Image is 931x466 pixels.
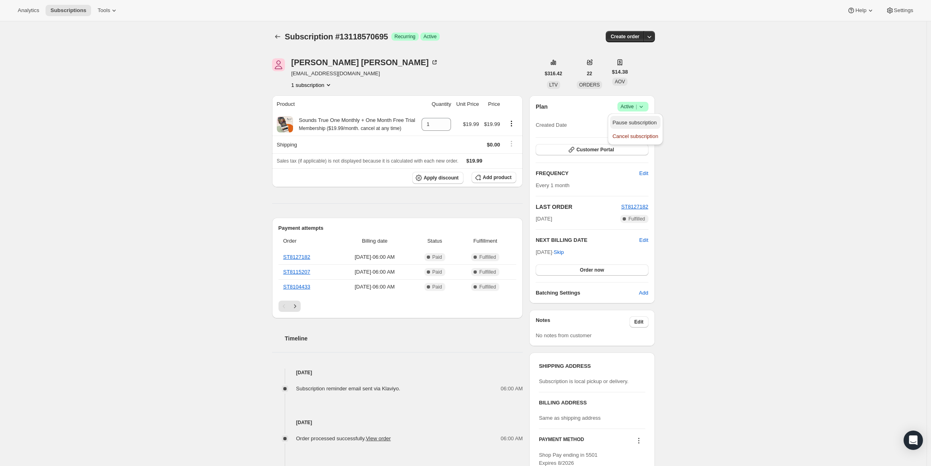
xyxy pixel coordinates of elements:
span: $316.42 [545,70,562,77]
span: ORDERS [579,82,600,88]
span: Edit [634,319,644,325]
h3: PAYMENT METHOD [539,436,584,447]
h4: [DATE] [272,369,523,377]
span: 06:00 AM [501,435,523,443]
span: Subscriptions [50,7,86,14]
span: Subscription is local pickup or delivery. [539,378,628,384]
button: ST8127182 [621,203,648,211]
h3: BILLING ADDRESS [539,399,645,407]
span: [DATE] [536,215,552,223]
span: $19.99 [466,158,482,164]
h2: Payment attempts [278,224,517,232]
span: Elizabeth Szeliga-Kerswell [272,58,285,71]
span: Fulfilled [479,284,496,290]
span: Subscription #13118570695 [285,32,388,41]
nav: Pagination [278,301,517,312]
span: Sales tax (if applicable) is not displayed because it is calculated with each new order. [277,158,459,164]
button: Order now [536,264,648,276]
span: Active [621,103,645,111]
button: 22 [582,68,597,79]
button: Customer Portal [536,144,648,155]
span: Paid [432,284,442,290]
button: Product actions [505,119,518,128]
span: Analytics [18,7,39,14]
h3: Notes [536,316,630,328]
span: Edit [639,169,648,177]
span: Add product [483,174,511,181]
span: LTV [549,82,558,88]
button: Edit [634,167,653,180]
span: AOV [615,79,625,85]
a: ST8115207 [283,269,310,275]
span: Order now [580,267,604,273]
div: Sounds True One Monthly + One Month Free Trial [293,116,416,132]
span: Shop Pay ending in 5501 Expires 8/2026 [539,452,597,466]
button: Create order [606,31,644,42]
span: 06:00 AM [501,385,523,393]
button: Tools [93,5,123,16]
button: Subscriptions [272,31,283,42]
span: Same as shipping address [539,415,601,421]
h3: SHIPPING ADDRESS [539,362,645,370]
span: Fulfillment [459,237,511,245]
small: Membership ($19.99/month. cancel at any time) [299,126,401,131]
span: [DATE] · 06:00 AM [339,283,410,291]
div: Open Intercom Messenger [904,431,923,450]
span: [DATE] · [536,249,564,255]
span: Recurring [395,33,416,40]
span: [DATE] · 06:00 AM [339,253,410,261]
th: Unit Price [453,95,481,113]
span: Add [639,289,648,297]
span: Cancel subscription [613,133,658,139]
span: No notes from customer [536,332,592,338]
span: Settings [894,7,913,14]
h2: NEXT BILLING DATE [536,236,639,244]
span: | [636,103,637,110]
span: Tools [98,7,110,14]
span: Fulfilled [479,269,496,275]
button: Subscriptions [46,5,91,16]
h2: FREQUENCY [536,169,639,177]
button: Skip [549,246,569,259]
th: Shipping [272,136,419,153]
a: ST8127182 [283,254,310,260]
span: Fulfilled [479,254,496,260]
a: ST8104433 [283,284,310,290]
img: product img [277,116,293,132]
span: $19.99 [484,121,500,127]
span: $14.38 [612,68,628,76]
button: Analytics [13,5,44,16]
h4: [DATE] [272,419,523,427]
button: Help [842,5,879,16]
th: Product [272,95,419,113]
span: Pause subscription [613,120,657,126]
button: Shipping actions [505,139,518,148]
button: Edit [630,316,648,328]
button: Add [634,287,653,299]
h2: LAST ORDER [536,203,621,211]
a: View order [366,435,391,441]
span: Help [855,7,866,14]
th: Order [278,232,337,250]
span: $0.00 [487,142,500,148]
h6: Batching Settings [536,289,639,297]
button: Apply discount [412,172,463,184]
span: Subscription reminder email sent via Klaviyo. [296,386,401,392]
button: Edit [639,236,648,244]
button: Pause subscription [610,116,661,129]
th: Quantity [419,95,454,113]
button: Product actions [291,81,332,89]
span: Paid [432,269,442,275]
span: Create order [611,33,639,40]
span: Order processed successfully. [296,435,391,441]
span: Customer Portal [576,146,614,153]
span: Apply discount [424,175,459,181]
span: Created Date [536,121,567,129]
th: Price [481,95,502,113]
a: ST8127182 [621,204,648,210]
span: Billing date [339,237,410,245]
span: 22 [587,70,592,77]
span: [EMAIL_ADDRESS][DOMAIN_NAME] [291,70,438,78]
span: Every 1 month [536,182,569,188]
